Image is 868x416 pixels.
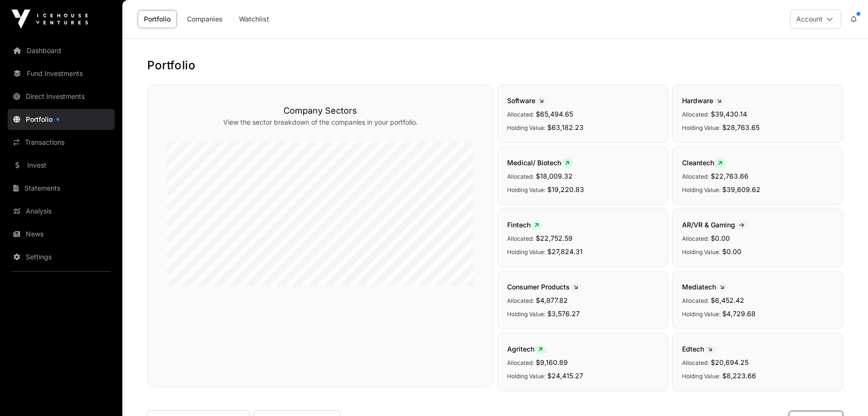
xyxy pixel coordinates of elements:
[233,10,275,28] a: Watchlist
[790,10,841,29] button: Account
[8,86,115,107] a: Direct Investments
[682,235,709,242] span: Allocated:
[547,247,583,256] span: $27,824.31
[547,185,584,193] span: $19,220.83
[682,359,709,366] span: Allocated:
[682,111,709,118] span: Allocated:
[507,373,545,380] span: Holding Value:
[536,296,568,304] span: $4,877.82
[722,185,760,193] span: $39,609.62
[711,358,749,366] span: $20,694.25
[682,159,726,167] span: Cleantech
[11,10,88,29] img: Icehouse Ventures Logo
[8,224,115,245] a: News
[8,246,115,267] a: Settings
[682,124,720,131] span: Holding Value:
[8,63,115,84] a: Fund Investments
[682,186,720,193] span: Holding Value:
[507,359,534,366] span: Allocated:
[147,58,843,73] h1: Portfolio
[507,159,573,167] span: Medical/ Biotech
[8,132,115,153] a: Transactions
[536,172,573,180] span: $18,009.32
[507,111,534,118] span: Allocated:
[8,155,115,176] a: Invest
[507,235,534,242] span: Allocated:
[536,110,573,118] span: $65,494.65
[507,96,547,105] span: Software
[722,247,741,256] span: $0.00
[547,372,583,380] span: $24,415.27
[682,373,720,380] span: Holding Value:
[181,10,229,28] a: Companies
[682,345,716,353] span: Edtech
[536,358,568,366] span: $9,160.89
[8,201,115,222] a: Analysis
[682,310,720,318] span: Holding Value:
[8,178,115,199] a: Statements
[547,123,584,131] span: $63,182.23
[682,283,728,291] span: Mediatech
[722,309,756,318] span: $4,729.68
[507,124,545,131] span: Holding Value:
[8,109,115,130] a: Portfolio
[711,234,730,242] span: $0.00
[507,297,534,304] span: Allocated:
[682,297,709,304] span: Allocated:
[507,221,542,229] span: Fintech
[536,234,573,242] span: $22,752.59
[682,96,725,105] span: Hardware
[682,248,720,256] span: Holding Value:
[507,283,582,291] span: Consumer Products
[722,372,756,380] span: $8,223.66
[507,248,545,256] span: Holding Value:
[711,110,747,118] span: $39,430.14
[8,40,115,61] a: Dashboard
[547,309,580,318] span: $3,576.27
[682,221,748,229] span: AR/VR & Gaming
[507,310,545,318] span: Holding Value:
[167,104,474,117] h3: Company Sectors
[138,10,177,28] a: Portfolio
[507,173,534,180] span: Allocated:
[167,117,474,127] p: View the sector breakdown of the companies in your portfolio.
[722,123,759,131] span: $28,763.65
[711,172,749,180] span: $22,763.66
[507,345,546,353] span: Agritech
[682,173,709,180] span: Allocated:
[711,296,744,304] span: $6,452.42
[507,186,545,193] span: Holding Value:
